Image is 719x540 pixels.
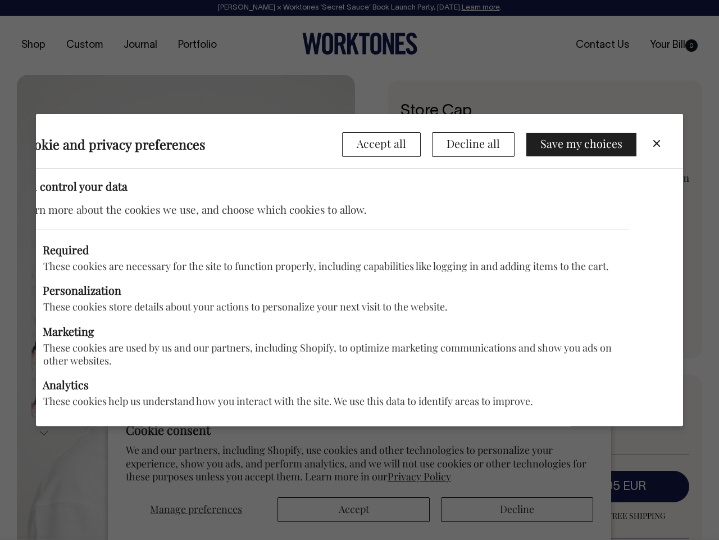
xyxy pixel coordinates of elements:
p: These cookies are used by us and our partners, including Shopify, to optimize marketing communica... [18,341,629,367]
label: Analytics [18,379,629,392]
p: These cookies are necessary for the site to function properly, including capabilities like loggin... [18,259,629,272]
button: Save my choices [526,132,637,157]
button: Accept all [342,132,421,157]
label: Required [18,243,629,256]
h3: You control your data [18,179,629,193]
label: Marketing [18,325,629,338]
p: These cookies store details about your actions to personalize your next visit to the website. [18,300,629,313]
button: Decline all [432,132,515,157]
p: Learn more about the cookies we use, and choose which cookies to allow. [18,201,629,217]
h2: Cookie and privacy preferences [18,136,342,152]
label: Personalization [18,284,629,298]
button: Close dialog [650,137,663,150]
p: These cookies help us understand how you interact with the site. We use this data to identify are... [18,395,629,408]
